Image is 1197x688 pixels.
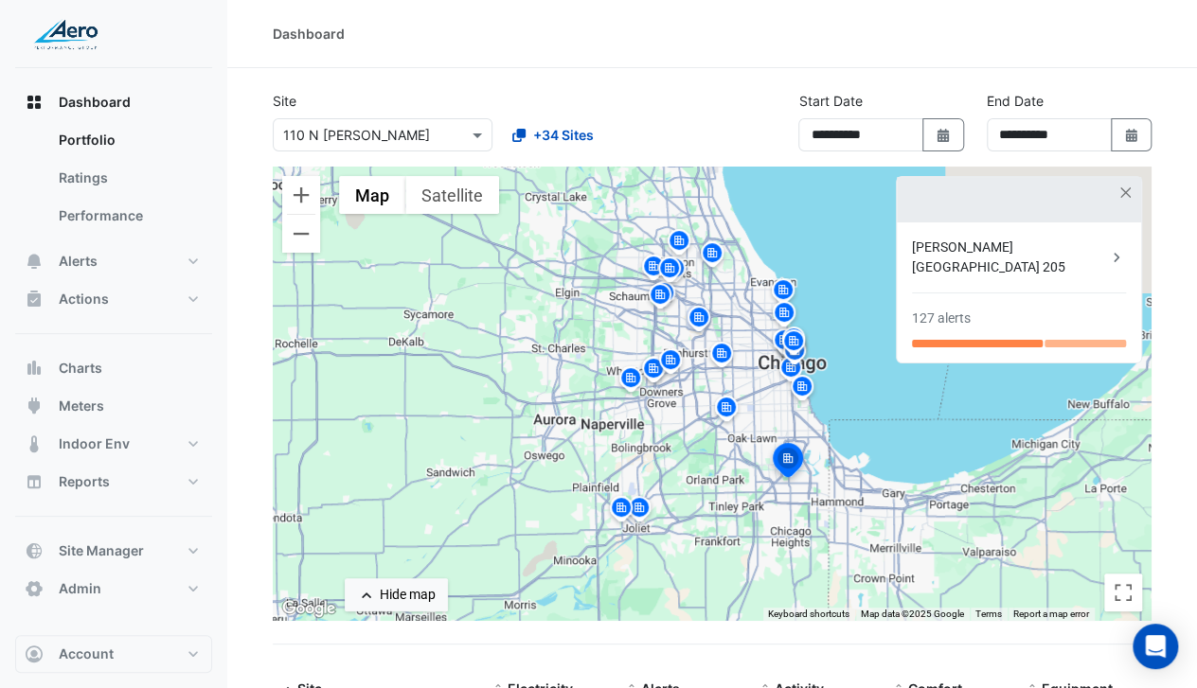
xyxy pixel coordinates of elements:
[768,608,849,621] button: Keyboard shortcuts
[59,252,98,271] span: Alerts
[1133,624,1178,669] div: Open Intercom Messenger
[25,252,44,271] app-icon: Alerts
[787,373,817,406] img: site-pin.svg
[15,463,212,501] button: Reports
[282,176,320,214] button: Zoom in
[638,355,669,388] img: site-pin.svg
[639,354,670,387] img: site-pin.svg
[655,346,686,379] img: site-pin.svg
[25,541,44,560] app-icon: Site Manager
[25,434,44,453] app-icon: Indoor Env
[59,541,144,560] span: Site Manager
[405,176,499,214] button: Show satellite imagery
[15,83,212,121] button: Dashboard
[533,125,594,145] span: +34 Sites
[15,242,212,280] button: Alerts
[44,121,212,159] a: Portfolio
[59,644,114,663] span: Account
[15,349,212,387] button: Charts
[769,326,799,360] img: site-pin.svg
[15,570,212,608] button: Admin
[277,596,340,621] a: Click to see this area on Google Maps
[25,290,44,309] app-icon: Actions
[15,121,212,242] div: Dashboard
[987,91,1044,111] label: End Date
[616,364,646,397] img: site-pin.svg
[664,227,694,260] img: site-pin.svg
[59,93,131,112] span: Dashboard
[380,585,436,605] div: Hide map
[15,635,212,673] button: Account
[1123,127,1140,143] fa-icon: Select Date
[649,279,679,312] img: site-pin.svg
[711,394,741,427] img: site-pin.svg
[776,354,806,387] img: site-pin.svg
[697,239,727,273] img: site-pin.svg
[25,93,44,112] app-icon: Dashboard
[935,127,952,143] fa-icon: Select Date
[706,340,737,373] img: site-pin.svg
[273,91,296,111] label: Site
[59,359,102,378] span: Charts
[25,397,44,415] app-icon: Meters
[282,215,320,253] button: Zoom out
[44,197,212,235] a: Performance
[638,253,669,286] img: site-pin.svg
[59,434,130,453] span: Indoor Env
[59,472,110,491] span: Reports
[345,578,448,611] button: Hide map
[645,281,675,314] img: site-pin.svg
[768,276,798,309] img: site-pin.svg
[15,280,212,318] button: Actions
[59,290,109,309] span: Actions
[15,425,212,463] button: Indoor Env
[912,238,1107,277] div: [PERSON_NAME][GEOGRAPHIC_DATA] 205
[624,494,654,527] img: site-pin.svg
[975,609,1002,619] a: Terms (opens in new tab)
[25,472,44,491] app-icon: Reports
[277,596,340,621] img: Google
[798,91,862,111] label: Start Date
[23,15,108,53] img: Company Logo
[339,176,405,214] button: Show street map
[15,532,212,570] button: Site Manager
[15,387,212,425] button: Meters
[861,609,964,619] span: Map data ©2025 Google
[273,24,345,44] div: Dashboard
[684,304,714,337] img: site-pin.svg
[1013,609,1089,619] a: Report a map error
[59,397,104,415] span: Meters
[44,159,212,197] a: Ratings
[912,309,971,328] div: 127 alerts
[59,579,101,598] span: Admin
[778,327,809,361] img: site-pin.svg
[767,440,809,485] img: site-pin-selected.svg
[769,299,799,332] img: site-pin.svg
[25,579,44,598] app-icon: Admin
[606,494,636,527] img: site-pin.svg
[500,118,606,151] button: +34 Sites
[1104,573,1142,611] button: Toggle fullscreen view
[654,255,685,288] img: site-pin.svg
[25,359,44,378] app-icon: Charts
